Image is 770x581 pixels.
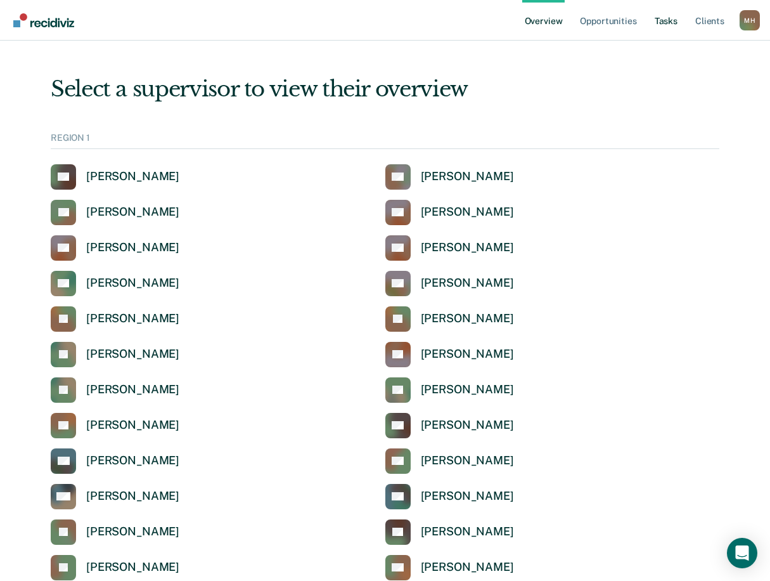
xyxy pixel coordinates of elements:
div: [PERSON_NAME] [421,382,514,397]
div: [PERSON_NAME] [421,560,514,575]
a: [PERSON_NAME] [385,164,514,190]
a: [PERSON_NAME] [51,164,179,190]
a: [PERSON_NAME] [51,413,179,438]
div: REGION 1 [51,133,719,149]
div: [PERSON_NAME] [86,382,179,397]
a: [PERSON_NAME] [385,377,514,403]
button: Profile dropdown button [740,10,760,30]
a: [PERSON_NAME] [385,235,514,261]
div: [PERSON_NAME] [86,560,179,575]
div: [PERSON_NAME] [421,489,514,504]
a: [PERSON_NAME] [385,342,514,367]
a: [PERSON_NAME] [385,413,514,438]
div: [PERSON_NAME] [421,347,514,362]
a: [PERSON_NAME] [385,555,514,580]
div: [PERSON_NAME] [86,205,179,219]
div: [PERSON_NAME] [421,276,514,290]
a: [PERSON_NAME] [51,484,179,509]
div: [PERSON_NAME] [421,525,514,539]
div: [PERSON_NAME] [86,418,179,433]
div: [PERSON_NAME] [421,311,514,326]
div: Open Intercom Messenger [727,538,757,568]
a: [PERSON_NAME] [51,342,179,367]
div: [PERSON_NAME] [421,205,514,219]
a: [PERSON_NAME] [51,555,179,580]
a: [PERSON_NAME] [51,377,179,403]
a: [PERSON_NAME] [51,271,179,296]
div: [PERSON_NAME] [86,347,179,362]
a: [PERSON_NAME] [51,306,179,332]
div: [PERSON_NAME] [421,418,514,433]
a: [PERSON_NAME] [385,271,514,296]
a: [PERSON_NAME] [385,306,514,332]
div: [PERSON_NAME] [86,240,179,255]
div: [PERSON_NAME] [86,489,179,504]
a: [PERSON_NAME] [385,448,514,474]
div: [PERSON_NAME] [86,311,179,326]
div: M H [740,10,760,30]
div: Select a supervisor to view their overview [51,76,719,102]
a: [PERSON_NAME] [385,200,514,225]
div: [PERSON_NAME] [86,454,179,468]
div: [PERSON_NAME] [421,454,514,468]
div: [PERSON_NAME] [421,240,514,255]
div: [PERSON_NAME] [86,525,179,539]
a: [PERSON_NAME] [385,484,514,509]
a: [PERSON_NAME] [51,235,179,261]
img: Recidiviz [13,13,74,27]
a: [PERSON_NAME] [51,448,179,474]
a: [PERSON_NAME] [51,519,179,545]
div: [PERSON_NAME] [86,276,179,290]
a: [PERSON_NAME] [51,200,179,225]
a: [PERSON_NAME] [385,519,514,545]
div: [PERSON_NAME] [421,169,514,184]
div: [PERSON_NAME] [86,169,179,184]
